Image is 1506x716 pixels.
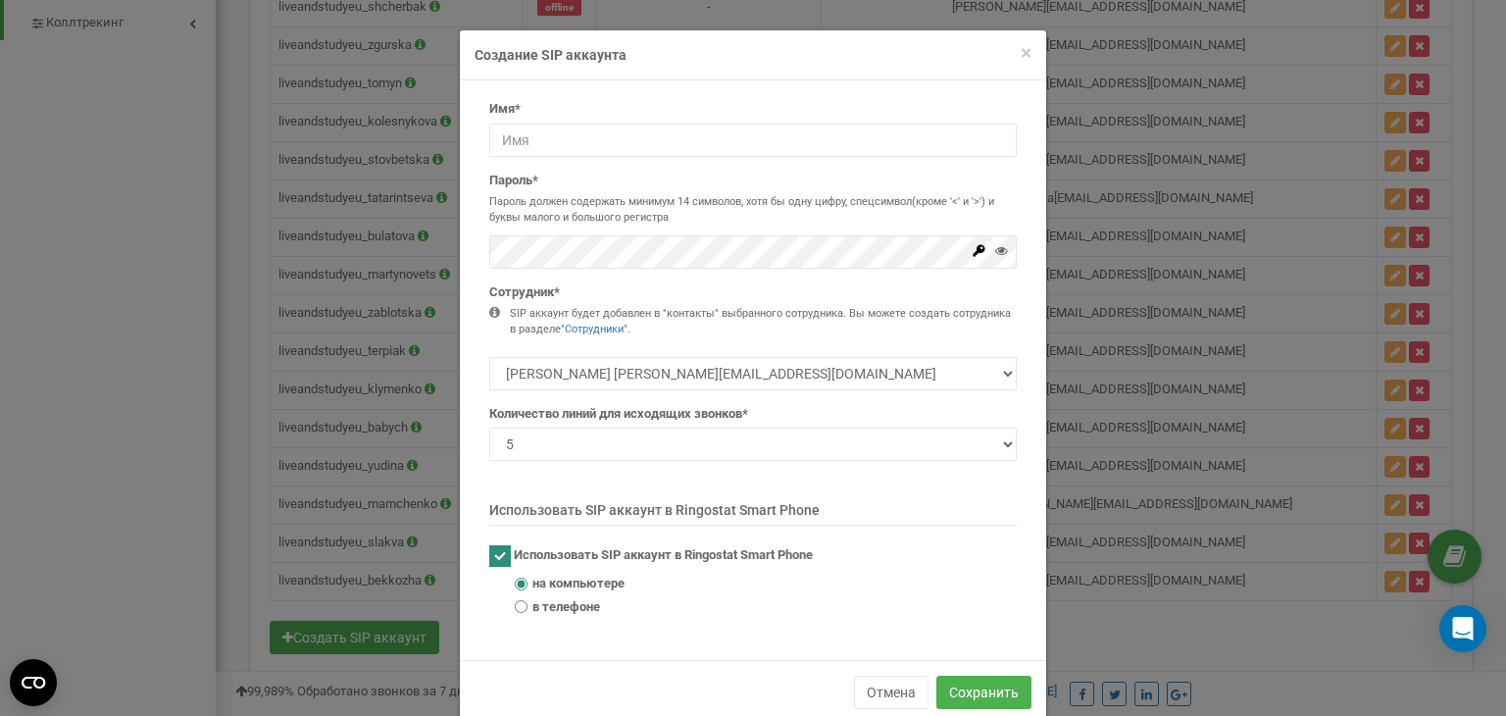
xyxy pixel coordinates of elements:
[489,124,1017,157] input: Имя
[475,45,1031,65] h4: Создание SIP аккаунта
[10,659,57,706] button: Open CMP widget
[1439,605,1486,652] div: Open Intercom Messenger
[515,578,527,590] input: на компьютере
[489,500,1017,526] p: Использовать SIP аккаунт в Ringostat Smart Phone
[489,172,538,190] label: Пароль*
[489,405,748,424] label: Количество линий для исходящих звонков*
[515,600,527,613] input: в телефоне
[489,194,1017,225] p: Пароль должен содержать минимум 14 символов, хотя бы одну цифру, спецсимвол(кроме '<' и '>') и бу...
[936,676,1031,709] button: Сохранить
[532,598,600,617] span: в телефоне
[532,575,625,593] span: на компьютере
[514,548,813,563] span: Использовать SIP аккаунт в Ringostat Smart Phone
[489,283,560,302] label: Сотрудник*
[854,676,929,709] button: Отмена
[561,323,627,335] a: "Сотрудники"
[1021,41,1031,65] span: ×
[510,306,1017,336] div: SIP аккаунт будет добавлен в "контакты" выбранного сотрудника. Вы можете создать сотрудника в раз...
